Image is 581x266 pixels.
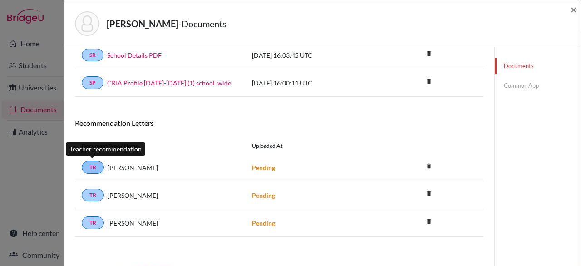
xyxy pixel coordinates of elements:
div: [DATE] 16:03:45 UTC [245,50,381,60]
div: Uploaded at [245,142,381,150]
i: delete [422,159,436,173]
div: Document Type / Name [75,142,245,150]
h6: Recommendation Letters [75,119,483,127]
div: [DATE] 16:00:11 UTC [245,78,381,88]
strong: Pending [252,164,275,171]
a: TR [82,189,104,201]
a: delete [422,48,436,60]
div: Teacher recommendation [66,142,145,156]
a: School Details PDF [107,50,162,60]
i: delete [422,187,436,201]
strong: [PERSON_NAME] [107,18,178,29]
i: delete [422,75,436,88]
span: [PERSON_NAME] [108,163,158,172]
span: - Documents [178,18,226,29]
strong: Pending [252,191,275,199]
strong: Pending [252,219,275,227]
span: [PERSON_NAME] [108,218,158,228]
span: × [571,3,577,16]
a: SP [82,76,103,89]
i: delete [422,215,436,228]
span: [PERSON_NAME] [108,191,158,200]
i: delete [422,47,436,60]
a: delete [422,161,436,173]
a: delete [422,76,436,88]
a: CRIA Profile [DATE]-[DATE] (1).school_wide [107,78,231,88]
a: Documents [495,58,581,74]
button: Close [571,4,577,15]
a: delete [422,188,436,201]
a: Common App [495,78,581,94]
a: delete [422,216,436,228]
a: TR [82,161,104,174]
a: TR [82,216,104,229]
a: SR [82,49,103,61]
